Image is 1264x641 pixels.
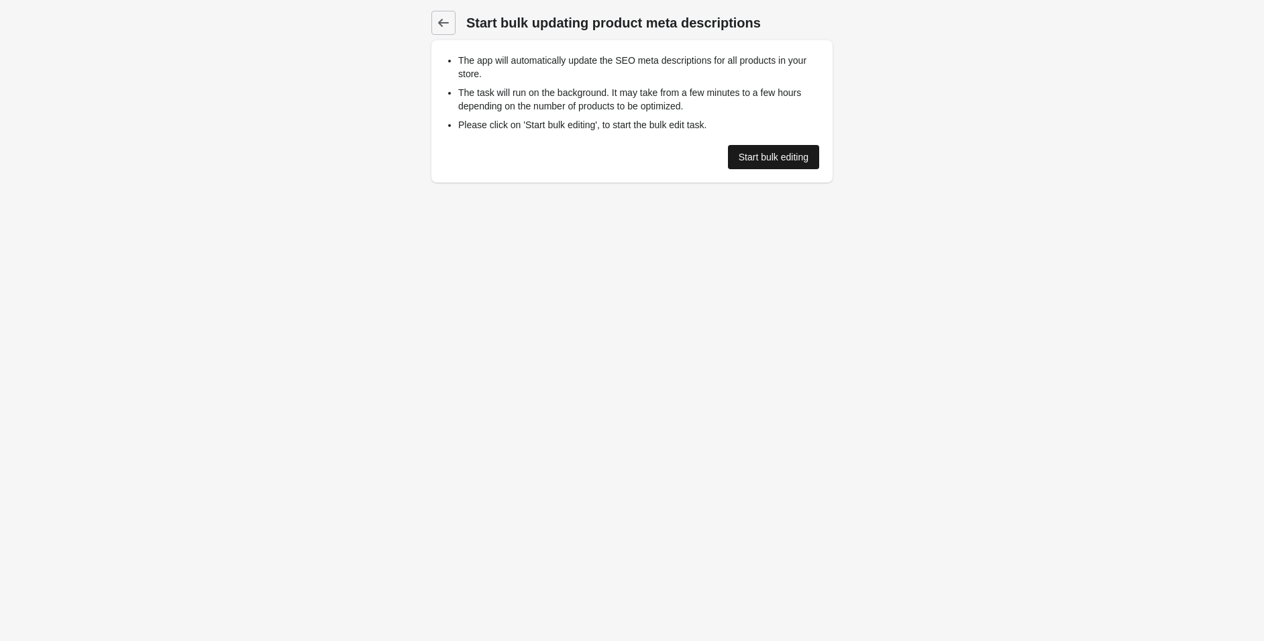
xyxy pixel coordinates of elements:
div: Start bulk editing [739,152,808,162]
li: The app will automatically update the SEO meta descriptions for all products in your store. [458,54,819,81]
h1: Start bulk updating product meta descriptions [466,13,833,32]
li: Please click on 'Start bulk editing', to start the bulk edit task. [458,118,819,132]
li: The task will run on the background. It may take from a few minutes to a few hours depending on t... [458,86,819,113]
a: Start bulk editing [728,145,819,169]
